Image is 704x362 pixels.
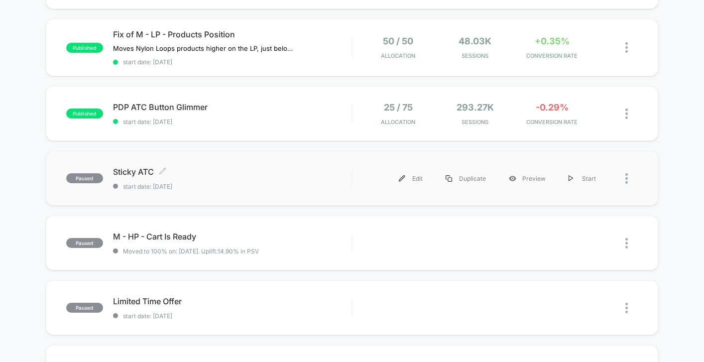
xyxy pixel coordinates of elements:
[535,36,570,46] span: +0.35%
[113,58,352,66] span: start date: [DATE]
[123,247,259,255] span: Moved to 100% on: [DATE] . Uplift: 14.90% in PSV
[113,232,352,241] span: M - HP - Cart Is Ready
[625,173,628,184] img: close
[113,29,352,39] span: Fix of M - LP - Products Position
[113,102,352,112] span: PDP ATC Button Glimmer
[384,102,413,113] span: 25 / 75
[66,303,103,313] span: paused
[625,238,628,248] img: close
[113,312,352,320] span: start date: [DATE]
[383,36,413,46] span: 50 / 50
[625,303,628,313] img: close
[66,109,103,119] span: published
[457,102,494,113] span: 293.27k
[446,175,452,182] img: menu
[381,119,415,125] span: Allocation
[439,52,511,59] span: Sessions
[399,175,405,182] img: menu
[381,52,415,59] span: Allocation
[625,42,628,53] img: close
[387,167,434,190] div: Edit
[66,173,103,183] span: paused
[516,119,587,125] span: CONVERSION RATE
[557,167,607,190] div: Start
[625,109,628,119] img: close
[439,119,511,125] span: Sessions
[113,44,298,52] span: Moves Nylon Loops products higher on the LP, just below PFAS-free section
[113,118,352,125] span: start date: [DATE]
[497,167,557,190] div: Preview
[66,238,103,248] span: paused
[434,167,497,190] div: Duplicate
[66,43,103,53] span: published
[459,36,491,46] span: 48.03k
[113,183,352,190] span: start date: [DATE]
[569,175,574,182] img: menu
[516,52,587,59] span: CONVERSION RATE
[113,167,352,177] span: Sticky ATC
[113,296,352,306] span: Limited Time Offer
[536,102,569,113] span: -0.29%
